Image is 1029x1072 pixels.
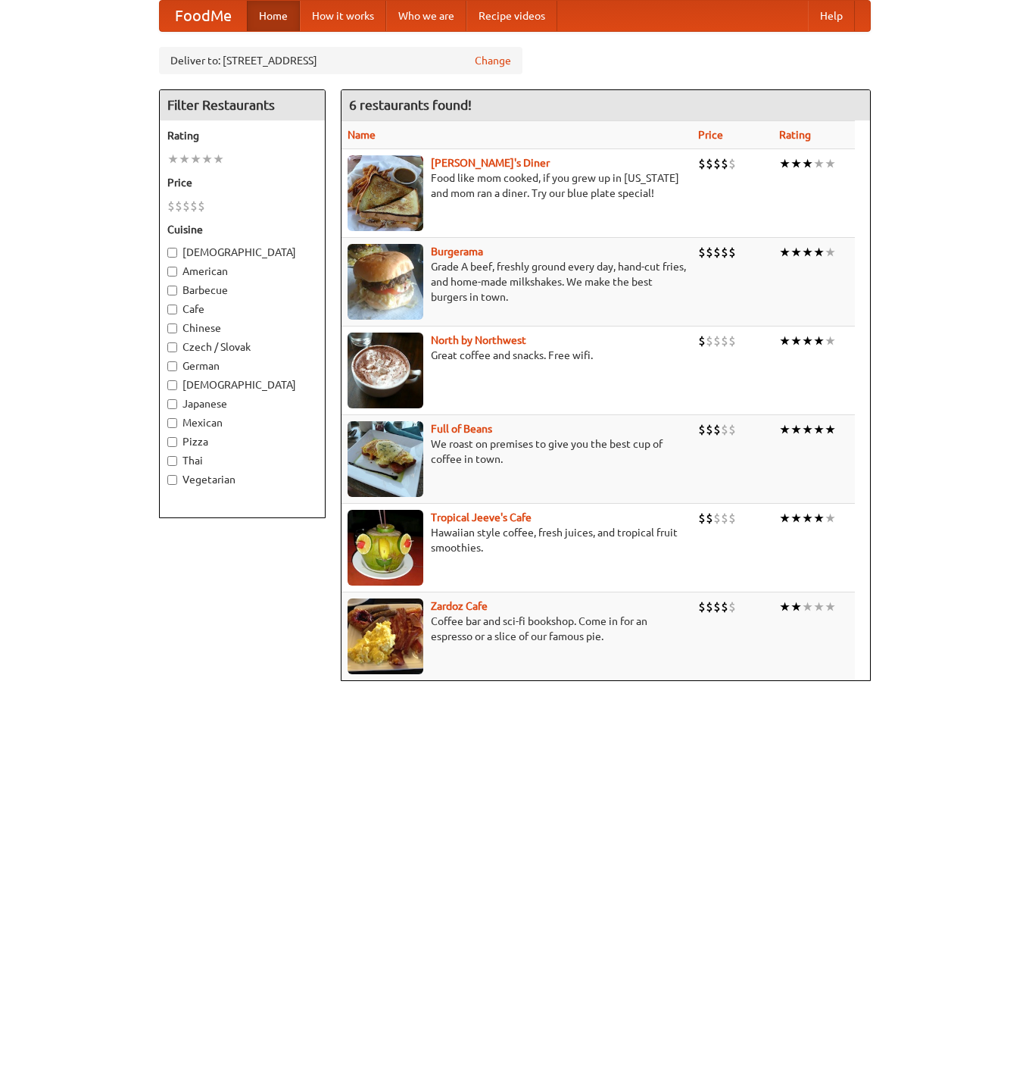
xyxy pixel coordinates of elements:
[790,599,802,615] li: ★
[431,423,492,435] a: Full of Beans
[349,98,472,112] ng-pluralize: 6 restaurants found!
[167,361,177,371] input: German
[808,1,855,31] a: Help
[698,155,706,172] li: $
[167,472,317,487] label: Vegetarian
[825,244,836,261] li: ★
[190,198,198,214] li: $
[728,333,736,349] li: $
[431,600,488,612] a: Zardoz Cafe
[160,1,247,31] a: FoodMe
[167,198,175,214] li: $
[779,599,790,615] li: ★
[167,248,177,258] input: [DEMOGRAPHIC_DATA]
[790,333,802,349] li: ★
[167,151,179,167] li: ★
[706,244,713,261] li: $
[802,333,813,349] li: ★
[698,421,706,438] li: $
[698,244,706,261] li: $
[167,437,177,447] input: Pizza
[698,510,706,527] li: $
[706,333,713,349] li: $
[721,155,728,172] li: $
[167,222,317,237] h5: Cuisine
[802,155,813,172] li: ★
[167,323,177,333] input: Chinese
[779,155,790,172] li: ★
[779,244,790,261] li: ★
[713,599,721,615] li: $
[813,155,825,172] li: ★
[779,421,790,438] li: ★
[348,170,686,201] p: Food like mom cooked, if you grew up in [US_STATE] and mom ran a diner. Try our blue plate special!
[813,244,825,261] li: ★
[431,511,532,523] a: Tropical Jeeve's Cafe
[348,510,423,586] img: jeeves.jpg
[167,418,177,428] input: Mexican
[713,244,721,261] li: $
[167,320,317,336] label: Chinese
[721,421,728,438] li: $
[167,456,177,466] input: Thai
[790,510,802,527] li: ★
[167,305,177,314] input: Cafe
[348,614,686,644] p: Coffee bar and sci-fi bookshop. Come in for an espresso or a slice of our famous pie.
[167,128,317,143] h5: Rating
[160,90,325,120] h4: Filter Restaurants
[706,155,713,172] li: $
[802,244,813,261] li: ★
[190,151,201,167] li: ★
[167,339,317,355] label: Czech / Slovak
[698,333,706,349] li: $
[713,421,721,438] li: $
[167,358,317,373] label: German
[431,245,483,258] a: Burgerama
[167,283,317,298] label: Barbecue
[167,380,177,390] input: [DEMOGRAPHIC_DATA]
[348,525,686,555] p: Hawaiian style coffee, fresh juices, and tropical fruit smoothies.
[706,599,713,615] li: $
[159,47,522,74] div: Deliver to: [STREET_ADDRESS]
[167,286,177,295] input: Barbecue
[721,510,728,527] li: $
[790,155,802,172] li: ★
[167,342,177,352] input: Czech / Slovak
[167,415,317,430] label: Mexican
[825,599,836,615] li: ★
[813,333,825,349] li: ★
[475,53,511,68] a: Change
[713,510,721,527] li: $
[182,198,190,214] li: $
[825,333,836,349] li: ★
[167,396,317,411] label: Japanese
[386,1,466,31] a: Who we are
[779,129,811,141] a: Rating
[348,333,423,408] img: north.jpg
[802,599,813,615] li: ★
[247,1,300,31] a: Home
[348,348,686,363] p: Great coffee and snacks. Free wifi.
[167,475,177,485] input: Vegetarian
[348,129,376,141] a: Name
[713,155,721,172] li: $
[813,510,825,527] li: ★
[728,599,736,615] li: $
[779,333,790,349] li: ★
[466,1,557,31] a: Recipe videos
[728,244,736,261] li: $
[167,264,317,279] label: American
[167,245,317,260] label: [DEMOGRAPHIC_DATA]
[728,421,736,438] li: $
[825,421,836,438] li: ★
[713,333,721,349] li: $
[167,434,317,449] label: Pizza
[167,453,317,468] label: Thai
[348,244,423,320] img: burgerama.jpg
[175,198,182,214] li: $
[790,244,802,261] li: ★
[348,259,686,305] p: Grade A beef, freshly ground every day, hand-cut fries, and home-made milkshakes. We make the bes...
[706,421,713,438] li: $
